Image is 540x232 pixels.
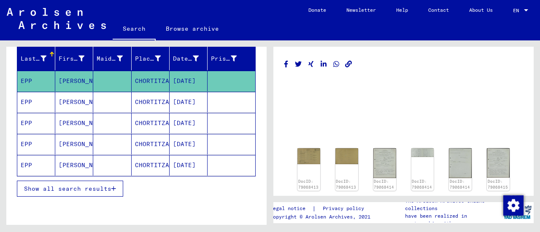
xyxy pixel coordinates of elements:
mat-cell: CHORTITZA [132,134,170,155]
button: Show all search results [17,181,123,197]
a: Browse archive [156,19,229,39]
mat-header-cell: Maiden Name [93,47,131,70]
img: 001.jpg [297,148,320,164]
img: Change consent [503,195,524,216]
button: Share on Xing [307,59,316,69]
mat-cell: CHORTITZA [132,155,170,176]
a: DocID: 79068414 [374,179,394,189]
mat-cell: EPP [17,71,55,91]
mat-cell: [DATE] [170,155,208,176]
mat-cell: EPP [17,134,55,155]
div: Maiden Name [97,54,122,63]
mat-cell: [DATE] [170,113,208,133]
button: Copy link [344,59,353,69]
mat-cell: [PERSON_NAME] [55,134,93,155]
mat-cell: EPP [17,92,55,112]
button: Share on LinkedIn [319,59,328,69]
div: Prisoner # [211,54,237,63]
p: Copyright © Arolsen Archives, 2021 [270,213,374,221]
div: Last Name [21,54,46,63]
span: Show all search results [24,185,111,192]
div: Date of Birth [173,52,209,65]
mat-header-cell: First Name [55,47,93,70]
p: have been realized in partnership with [405,212,501,227]
a: Privacy policy [316,204,374,213]
mat-cell: [DATE] [170,134,208,155]
div: First Name [59,54,84,63]
div: Place of Birth [135,54,161,63]
img: 002.jpg [411,148,434,157]
div: First Name [59,52,95,65]
mat-cell: [DATE] [170,92,208,112]
img: yv_logo.png [502,202,533,223]
mat-cell: [PERSON_NAME] [55,113,93,133]
img: 001.jpg [373,148,396,178]
img: Arolsen_neg.svg [7,8,106,29]
a: DocID: 79068414 [450,179,470,189]
div: Date of Birth [173,54,199,63]
mat-header-cell: Last Name [17,47,55,70]
mat-header-cell: Date of Birth [170,47,208,70]
p: The Arolsen Archives online collections [405,197,501,212]
button: Share on Twitter [294,59,303,69]
mat-cell: [PERSON_NAME] [55,155,93,176]
mat-header-cell: Prisoner # [208,47,255,70]
a: DocID: 79068414 [412,179,432,189]
img: 001.jpg [487,148,510,178]
div: Prisoner # [211,52,247,65]
a: DocID: 79068413 [336,179,356,189]
div: Place of Birth [135,52,171,65]
mat-cell: [DATE] [170,71,208,91]
span: EN [513,8,522,13]
mat-cell: [PERSON_NAME] [55,92,93,112]
a: Legal notice [270,204,312,213]
mat-cell: EPP [17,155,55,176]
mat-header-cell: Place of Birth [132,47,170,70]
button: Share on Facebook [282,59,291,69]
img: 003.jpg [449,148,472,178]
button: Share on WhatsApp [332,59,341,69]
mat-cell: CHORTITZA [132,71,170,91]
div: Maiden Name [97,52,133,65]
mat-cell: CHORTITZA [132,113,170,133]
div: Last Name [21,52,57,65]
mat-cell: EPP [17,113,55,133]
a: DocID: 79068413 [298,179,319,189]
img: 002.jpg [335,148,358,164]
div: | [270,204,374,213]
a: Search [113,19,156,40]
a: DocID: 79068415 [488,179,508,189]
mat-cell: [PERSON_NAME] [55,71,93,91]
mat-cell: CHORTITZA [132,92,170,112]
